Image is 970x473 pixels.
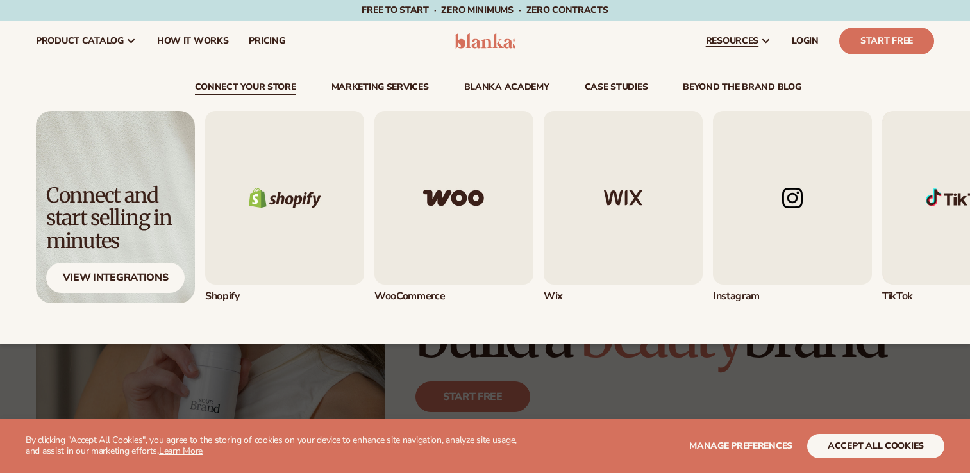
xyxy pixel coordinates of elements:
[713,290,872,303] div: Instagram
[26,21,147,62] a: product catalog
[792,36,819,46] span: LOGIN
[713,111,872,285] img: Instagram logo.
[195,83,296,95] a: connect your store
[713,111,872,303] div: 4 / 5
[455,33,515,49] img: logo
[159,445,203,457] a: Learn More
[782,21,829,62] a: LOGIN
[544,111,703,303] a: Wix logo. Wix
[544,290,703,303] div: Wix
[36,36,124,46] span: product catalog
[36,111,195,303] img: Light background with shadow.
[374,111,533,303] a: Woo commerce logo. WooCommerce
[46,185,185,253] div: Connect and start selling in minutes
[331,83,429,95] a: Marketing services
[205,111,364,303] a: Shopify logo. Shopify
[205,290,364,303] div: Shopify
[46,263,185,293] div: View Integrations
[157,36,229,46] span: How It Works
[205,111,364,303] div: 1 / 5
[374,111,533,285] img: Woo commerce logo.
[26,435,526,457] p: By clicking "Accept All Cookies", you agree to the storing of cookies on your device to enhance s...
[544,111,703,303] div: 3 / 5
[205,111,364,285] img: Shopify logo.
[683,83,801,95] a: beyond the brand blog
[374,290,533,303] div: WooCommerce
[544,111,703,285] img: Wix logo.
[689,440,792,452] span: Manage preferences
[713,111,872,303] a: Instagram logo. Instagram
[147,21,239,62] a: How It Works
[706,36,758,46] span: resources
[807,434,944,458] button: accept all cookies
[238,21,295,62] a: pricing
[839,28,934,54] a: Start Free
[249,36,285,46] span: pricing
[362,4,608,16] span: Free to start · ZERO minimums · ZERO contracts
[689,434,792,458] button: Manage preferences
[36,111,195,303] a: Light background with shadow. Connect and start selling in minutes View Integrations
[374,111,533,303] div: 2 / 5
[464,83,549,95] a: Blanka Academy
[585,83,648,95] a: case studies
[696,21,782,62] a: resources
